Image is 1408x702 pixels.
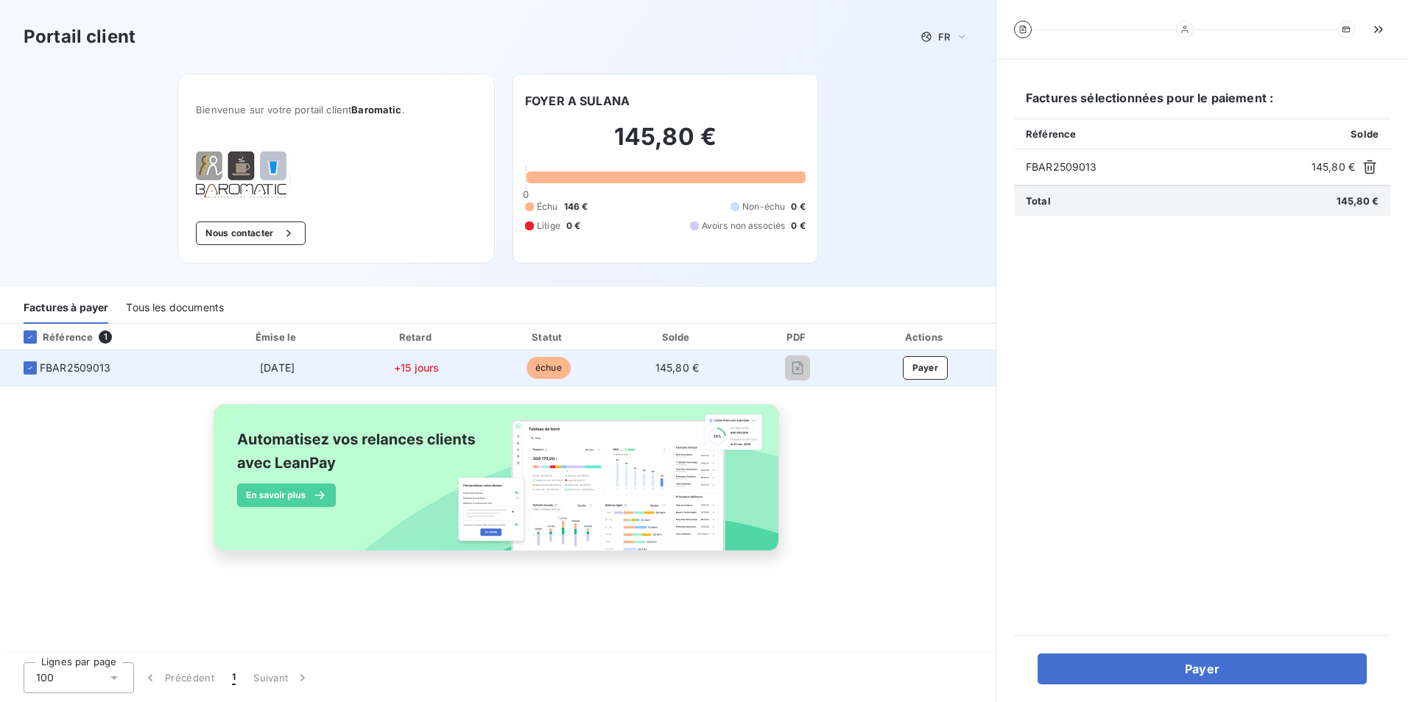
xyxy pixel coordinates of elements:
[208,330,347,344] div: Émise le
[742,200,785,213] span: Non-échu
[1026,195,1051,207] span: Total
[40,361,111,375] span: FBAR2509013
[1026,128,1076,140] span: Référence
[24,24,135,50] h3: Portail client
[1014,89,1390,118] h6: Factures sélectionnées pour le paiement :
[486,330,610,344] div: Statut
[223,662,244,693] button: 1
[791,219,805,233] span: 0 €
[566,219,580,233] span: 0 €
[525,122,806,166] h2: 145,80 €
[353,330,480,344] div: Retard
[24,293,108,324] div: Factures à payer
[12,330,93,344] div: Référence
[200,395,795,576] img: banner
[527,357,571,379] span: échue
[537,219,560,233] span: Litige
[564,200,588,213] span: 146 €
[523,188,529,200] span: 0
[36,670,54,685] span: 100
[244,662,319,693] button: Suivant
[196,151,290,198] img: Company logo
[394,361,439,374] span: +15 jours
[858,330,993,344] div: Actions
[525,92,630,110] h6: FOYER A SULANA
[99,330,112,344] span: 1
[1337,195,1379,207] span: 145,80 €
[126,293,224,324] div: Tous les documents
[744,330,852,344] div: PDF
[196,104,476,116] span: Bienvenue sur votre portail client .
[903,356,948,380] button: Payer
[616,330,737,344] div: Solde
[232,670,236,685] span: 1
[537,200,558,213] span: Échu
[260,361,295,374] span: [DATE]
[351,104,401,116] span: Baromatic
[1312,160,1355,174] span: 145,80 €
[1038,653,1367,684] button: Payer
[1026,160,1306,174] span: FBAR2509013
[1351,128,1379,140] span: Solde
[196,221,305,245] button: Nous contacter
[655,361,699,374] span: 145,80 €
[791,200,805,213] span: 0 €
[134,662,223,693] button: Précédent
[702,219,786,233] span: Avoirs non associés
[938,31,950,43] span: FR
